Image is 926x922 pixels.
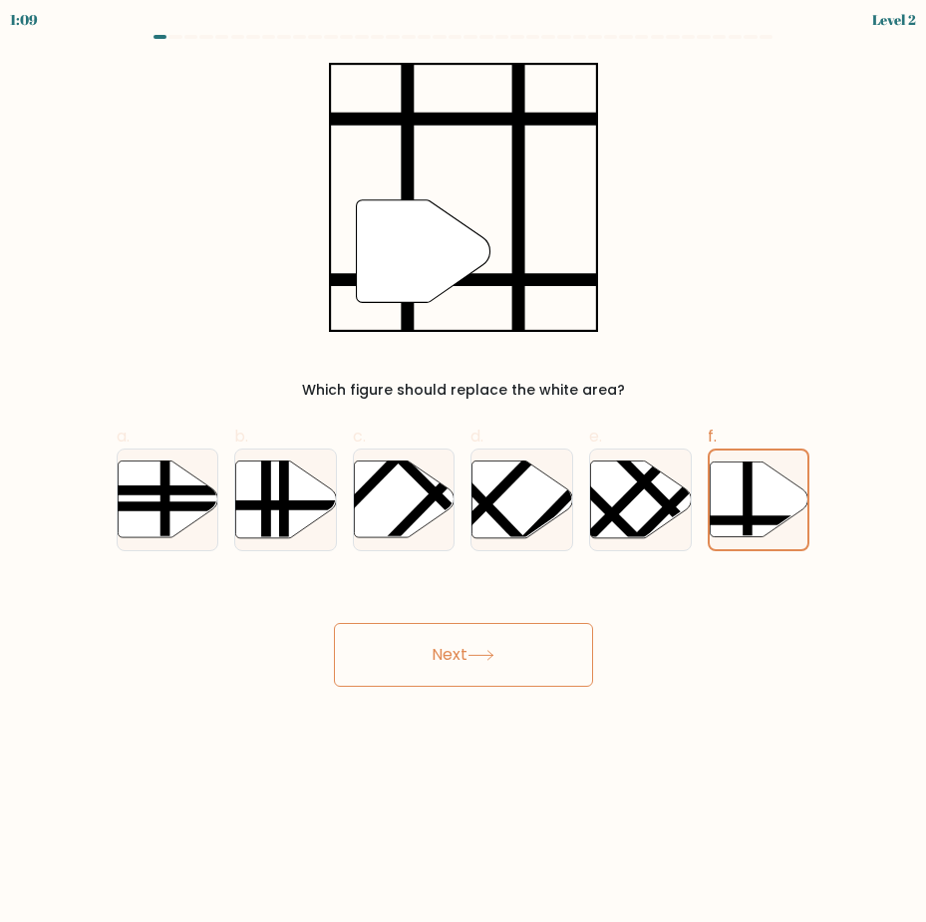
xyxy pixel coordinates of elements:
span: c. [353,425,366,448]
span: d. [470,425,483,448]
button: Next [334,623,593,687]
div: Which figure should replace the white area? [129,380,798,401]
div: Level 2 [872,9,916,30]
span: e. [589,425,602,448]
span: f. [708,425,717,448]
span: b. [234,425,248,448]
g: " [356,200,489,303]
div: 1:09 [10,9,38,30]
span: a. [117,425,130,448]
